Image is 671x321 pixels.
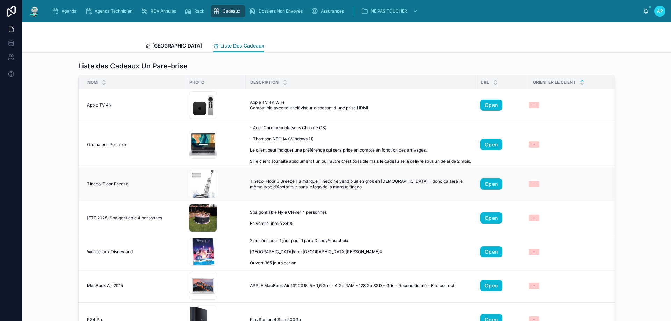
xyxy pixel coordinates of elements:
div: - [533,283,535,289]
span: APPLE MacBook Air 13" 2015 i5 - 1,6 Ghz - 4 Go RAM - 128 Go SSD - Gris - Reconditionné - Etat cor... [250,283,454,289]
img: App logo [28,6,41,17]
a: Agenda [50,5,81,17]
div: - [533,102,535,108]
span: - Acer Chromebook (sous Chrome OS) - Thomson NEO 14 (Windows 11) Le client peut indiquer une préf... [250,125,472,164]
span: Agenda Technicien [95,8,132,14]
span: Orienter le client [533,80,576,85]
a: Liste Des Cadeaux [213,39,264,53]
a: Agenda Technicien [83,5,137,17]
a: Open [480,100,502,111]
a: Open [480,139,502,150]
span: Spa gonflable Nyle Clever 4 personnes En ventre libre à 349€ [250,210,371,226]
div: - [533,215,535,221]
div: - [533,249,535,255]
a: Open [480,212,502,224]
span: Ordinateur Portable [87,142,126,147]
span: Liste Des Cadeaux [220,42,264,49]
span: Rack [194,8,204,14]
span: Apple TV 4K WiFi Compatible avec tout téléviseur disposant d'une prise HDMI [250,100,403,111]
span: Dossiers Non Envoyés [259,8,303,14]
a: Open [480,246,502,257]
span: RDV Annulés [151,8,176,14]
span: [ÉTÉ 2025] Spa gonflable 4 personnes [87,215,162,221]
a: NE PAS TOUCHER [359,5,421,17]
span: NE PAS TOUCHER [371,8,407,14]
div: scrollable content [46,3,643,19]
span: Nom [87,80,98,85]
span: Tineco iFloor 3 Breeze ! la marque Tineco ne vend plus en gros en [DEMOGRAPHIC_DATA] = donc ça se... [250,178,472,190]
span: Wonderbox Disneyland [87,249,133,255]
span: Apple TV 4K [87,102,111,108]
span: Description [250,80,279,85]
a: [GEOGRAPHIC_DATA] [145,39,202,53]
span: MacBook Air 2015 [87,283,123,289]
span: Cadeaux [223,8,240,14]
h1: Liste des Cadeaux Un Pare-brise [78,61,188,71]
a: Open [480,280,502,291]
a: Cadeaux [211,5,245,17]
a: Rack [182,5,209,17]
span: 2 entrées pour 1 jour pour 1 parc Disney® au choix [GEOGRAPHIC_DATA]® ou [GEOGRAPHIC_DATA][PERSON... [250,238,472,266]
span: Photo [189,80,204,85]
div: - [533,141,535,148]
span: URL [481,80,489,85]
div: - [533,181,535,187]
span: Agenda [62,8,77,14]
a: Dossiers Non Envoyés [247,5,308,17]
a: Assurances [309,5,349,17]
span: Tineco iFloor Breeze [87,181,128,187]
a: Open [480,178,502,190]
span: Assurances [321,8,344,14]
a: RDV Annulés [139,5,181,17]
span: [GEOGRAPHIC_DATA] [152,42,202,49]
span: AP [657,8,663,14]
